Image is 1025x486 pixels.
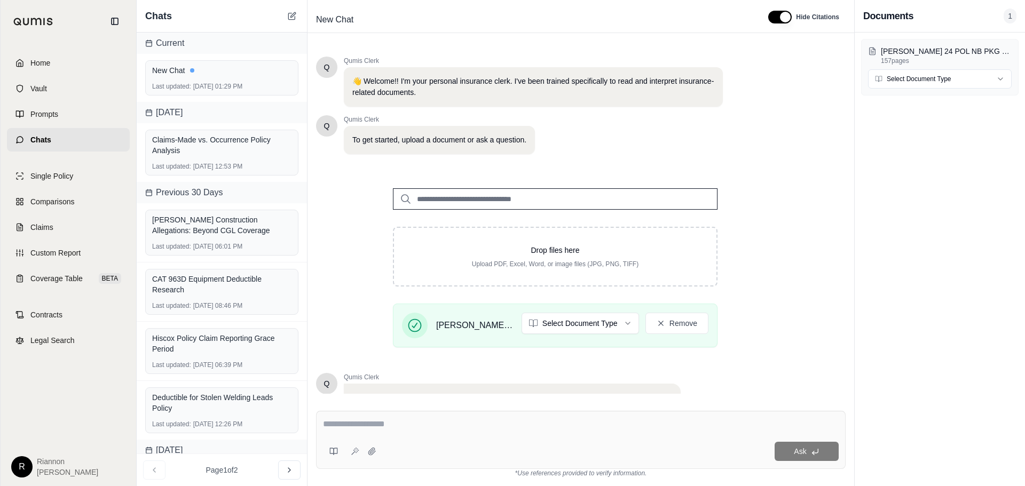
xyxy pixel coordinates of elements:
div: [DATE] 08:46 PM [152,301,291,310]
p: Kline 24 POL NB PKG EXE-D&O EPLI FID CYB.pdf [881,46,1012,57]
div: [DATE] 06:01 PM [152,242,291,251]
span: Hello [324,378,330,389]
p: 👋 Welcome!! I'm your personal insurance clerk. I've been trained specifically to read and interpr... [352,76,714,98]
div: Deductible for Stolen Welding Leads Policy [152,392,291,413]
span: Last updated: [152,242,191,251]
span: Riannon [37,456,98,467]
p: 157 pages [881,57,1012,65]
div: [DATE] [137,440,307,461]
img: Qumis Logo [13,18,53,26]
p: To get started, upload a document or ask a question. [352,134,526,146]
span: New Chat [312,11,358,28]
button: Ask [775,442,839,461]
p: Great! Now you can ask any question about this document or select an option below. [352,392,672,405]
span: Legal Search [30,335,75,346]
div: Claims-Made vs. Occurrence Policy Analysis [152,134,291,156]
a: Single Policy [7,164,130,188]
p: Upload PDF, Excel, Word, or image files (JPG, PNG, TIFF) [411,260,699,268]
span: [PERSON_NAME] 24 POL NB PKG EXE-D&O EPLI FID CYB.pdf [436,319,513,332]
button: Collapse sidebar [106,13,123,30]
div: [DATE] [137,102,307,123]
span: Ask [794,447,806,456]
div: [DATE] 01:29 PM [152,82,291,91]
span: Hello [324,62,330,73]
span: [PERSON_NAME] [37,467,98,477]
a: Vault [7,77,130,100]
div: CAT 963D Equipment Deductible Research [152,274,291,295]
span: Prompts [30,109,58,119]
span: Claims [30,222,53,233]
div: [DATE] 06:39 PM [152,361,291,369]
span: Last updated: [152,301,191,310]
button: New Chat [286,10,298,22]
div: [DATE] 12:26 PM [152,420,291,428]
div: Edit Title [312,11,755,28]
span: Last updated: [152,420,191,428]
a: Contracts [7,303,130,326]
span: Qumis Clerk [344,373,681,381]
a: Home [7,51,130,75]
h3: Documents [863,9,913,23]
span: Vault [30,83,47,94]
div: New Chat [152,65,291,76]
span: Qumis Clerk [344,57,723,65]
span: Page 1 of 2 [206,465,238,475]
a: Prompts [7,102,130,126]
div: Previous 30 Days [137,182,307,203]
a: Custom Report [7,241,130,265]
span: Coverage Table [30,273,83,284]
span: Comparisons [30,196,74,207]
span: Last updated: [152,162,191,171]
div: [DATE] 12:53 PM [152,162,291,171]
span: Single Policy [30,171,73,181]
span: Hide Citations [796,13,839,21]
span: Custom Report [30,248,81,258]
div: Hiscox Policy Claim Reporting Grace Period [152,333,291,354]
span: Chats [145,9,172,23]
a: Coverage TableBETA [7,267,130,290]
div: R [11,456,33,477]
span: Home [30,58,50,68]
div: *Use references provided to verify information. [316,469,846,477]
div: Current [137,33,307,54]
span: BETA [99,273,121,284]
span: 1 [1004,9,1016,23]
a: Chats [7,128,130,152]
button: [PERSON_NAME] 24 POL NB PKG EXE-D&O EPLI FID CYB.pdf157pages [868,46,1012,65]
a: Comparisons [7,190,130,213]
div: [PERSON_NAME] Construction Allegations: Beyond CGL Coverage [152,214,291,236]
a: Legal Search [7,329,130,352]
span: Chats [30,134,51,145]
span: Qumis Clerk [344,115,535,124]
span: Last updated: [152,361,191,369]
span: Last updated: [152,82,191,91]
span: Contracts [30,309,62,320]
a: Claims [7,216,130,239]
span: Hello [324,121,330,131]
button: Remove [645,313,708,334]
p: Drop files here [411,245,699,256]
